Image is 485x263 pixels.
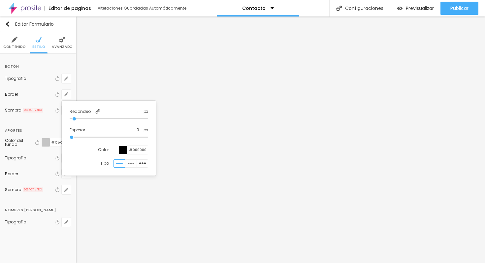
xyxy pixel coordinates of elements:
span: Tipo [70,161,109,165]
span: px [144,128,148,132]
img: Icone [139,160,146,167]
img: Icone [116,160,123,167]
span: Espesor [70,128,85,132]
span: Color [70,148,109,152]
img: Icone [128,160,134,166]
span: Redondeo [70,110,91,114]
span: px [144,110,148,114]
img: Icone [95,109,100,114]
